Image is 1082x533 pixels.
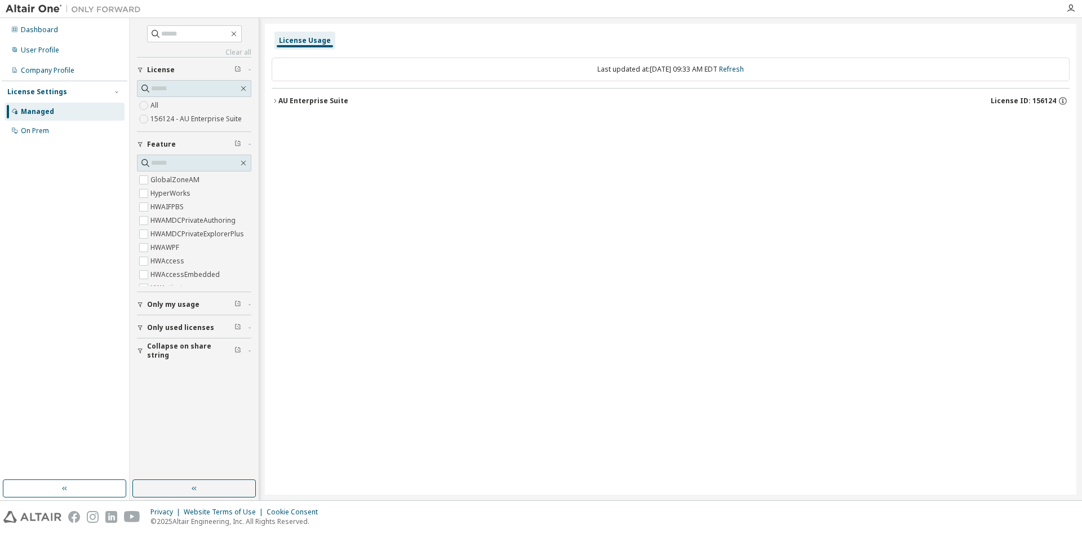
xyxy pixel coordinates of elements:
div: Privacy [150,508,184,517]
div: Managed [21,107,54,116]
label: HWAIFPBS [150,200,186,214]
img: linkedin.svg [105,511,117,523]
span: Feature [147,140,176,149]
a: Refresh [719,64,744,74]
label: HWAMDCPrivateExplorerPlus [150,227,246,241]
button: AU Enterprise SuiteLicense ID: 156124 [272,89,1070,113]
span: Collapse on share string [147,342,234,360]
label: HWAMDCPrivateAuthoring [150,214,238,227]
div: User Profile [21,46,59,55]
button: Feature [137,132,251,157]
img: youtube.svg [124,511,140,523]
label: HWAccess [150,254,187,268]
label: HWActivate [150,281,189,295]
img: Altair One [6,3,147,15]
label: HWAWPF [150,241,181,254]
div: License Settings [7,87,67,96]
div: License Usage [279,36,331,45]
div: Website Terms of Use [184,508,267,517]
div: Company Profile [21,66,74,75]
div: AU Enterprise Suite [278,96,348,105]
button: Only my usage [137,292,251,317]
img: facebook.svg [68,511,80,523]
img: instagram.svg [87,511,99,523]
div: Cookie Consent [267,508,325,517]
span: Clear filter [234,140,241,149]
p: © 2025 Altair Engineering, Inc. All Rights Reserved. [150,517,325,526]
label: All [150,99,161,112]
button: License [137,58,251,82]
span: License ID: 156124 [991,96,1056,105]
button: Collapse on share string [137,338,251,363]
label: GlobalZoneAM [150,173,202,187]
span: Only used licenses [147,323,214,332]
span: Clear filter [234,323,241,332]
span: Clear filter [234,65,241,74]
span: Only my usage [147,300,199,309]
span: Clear filter [234,300,241,309]
span: Clear filter [234,346,241,355]
button: Only used licenses [137,315,251,340]
label: 156124 - AU Enterprise Suite [150,112,244,126]
span: License [147,65,175,74]
a: Clear all [137,48,251,57]
label: HyperWorks [150,187,193,200]
label: HWAccessEmbedded [150,268,222,281]
div: On Prem [21,126,49,135]
img: altair_logo.svg [3,511,61,523]
div: Last updated at: [DATE] 09:33 AM EDT [272,58,1070,81]
div: Dashboard [21,25,58,34]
